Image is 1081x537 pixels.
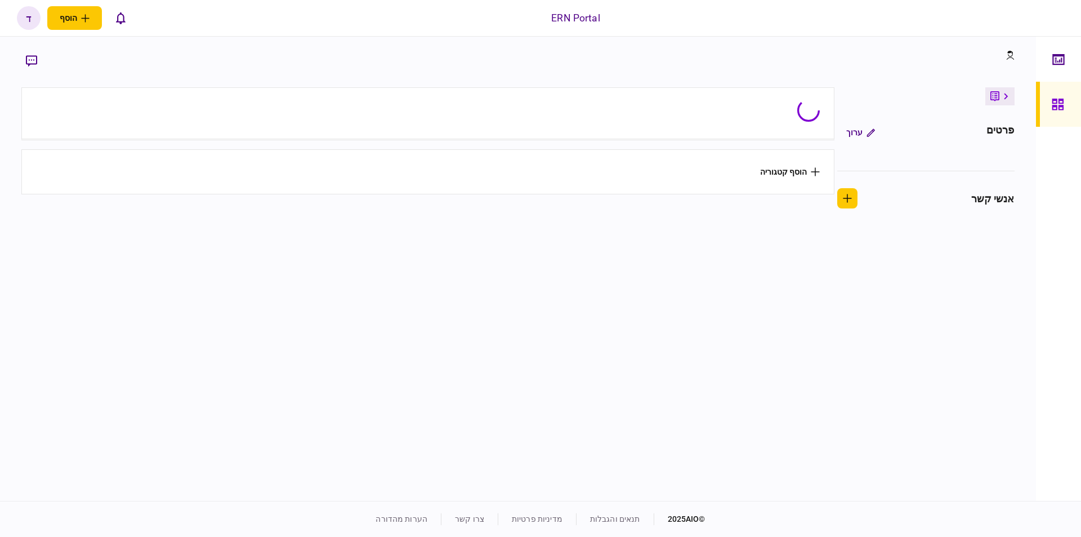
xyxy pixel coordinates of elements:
[760,167,820,176] button: הוסף קטגוריה
[986,122,1015,143] div: פרטים
[837,122,884,143] button: ערוך
[654,513,705,525] div: © 2025 AIO
[109,6,132,30] button: פתח רשימת התראות
[590,514,640,523] a: תנאים והגבלות
[376,514,427,523] a: הערות מהדורה
[455,514,484,523] a: צרו קשר
[17,6,41,30] button: ד
[551,11,600,25] div: ERN Portal
[971,191,1015,206] div: אנשי קשר
[47,6,102,30] button: פתח תפריט להוספת לקוח
[512,514,562,523] a: מדיניות פרטיות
